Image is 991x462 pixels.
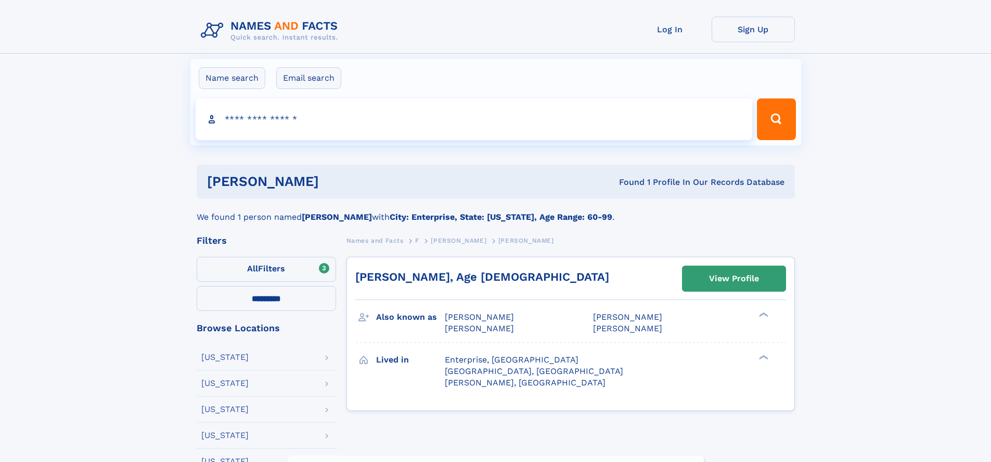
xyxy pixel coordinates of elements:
[712,17,795,42] a: Sign Up
[469,177,784,188] div: Found 1 Profile In Our Records Database
[757,98,795,140] button: Search Button
[390,212,612,222] b: City: Enterprise, State: [US_STATE], Age Range: 60-99
[199,67,265,89] label: Name search
[593,312,662,322] span: [PERSON_NAME]
[201,405,249,414] div: [US_STATE]
[445,366,623,376] span: [GEOGRAPHIC_DATA], [GEOGRAPHIC_DATA]
[197,323,336,333] div: Browse Locations
[201,431,249,440] div: [US_STATE]
[201,353,249,361] div: [US_STATE]
[628,17,712,42] a: Log In
[431,237,486,244] span: [PERSON_NAME]
[593,323,662,333] span: [PERSON_NAME]
[302,212,372,222] b: [PERSON_NAME]
[346,234,404,247] a: Names and Facts
[683,266,786,291] a: View Profile
[445,323,514,333] span: [PERSON_NAME]
[201,379,249,388] div: [US_STATE]
[445,355,578,365] span: Enterprise, [GEOGRAPHIC_DATA]
[498,237,554,244] span: [PERSON_NAME]
[207,175,469,188] h1: [PERSON_NAME]
[197,17,346,45] img: Logo Names and Facts
[376,351,445,369] h3: Lived in
[247,264,258,273] span: All
[756,311,769,318] div: ❯
[445,312,514,322] span: [PERSON_NAME]
[431,234,486,247] a: [PERSON_NAME]
[415,234,419,247] a: F
[197,257,336,282] label: Filters
[276,67,341,89] label: Email search
[355,270,609,283] a: [PERSON_NAME], Age [DEMOGRAPHIC_DATA]
[415,237,419,244] span: F
[197,198,795,223] div: We found 1 person named with .
[756,354,769,360] div: ❯
[709,267,759,291] div: View Profile
[376,308,445,326] h3: Also known as
[197,236,336,245] div: Filters
[196,98,753,140] input: search input
[445,378,606,388] span: [PERSON_NAME], [GEOGRAPHIC_DATA]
